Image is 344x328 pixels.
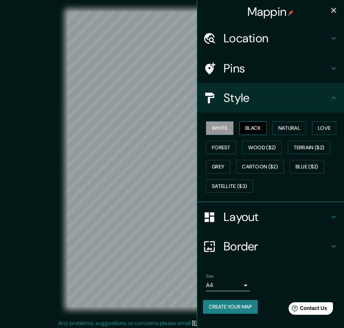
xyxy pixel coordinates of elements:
[288,141,330,154] button: Terrain ($2)
[272,121,306,135] button: Natural
[197,24,344,53] div: Location
[197,54,344,83] div: Pins
[206,273,214,279] label: Size
[197,202,344,232] div: Layout
[206,121,233,135] button: White
[224,239,329,254] h4: Border
[224,210,329,224] h4: Layout
[203,300,258,314] button: Create your map
[224,31,329,46] h4: Location
[242,141,282,154] button: Wood ($2)
[68,12,276,307] canvas: Map
[312,121,336,135] button: Love
[224,61,329,76] h4: Pins
[288,10,294,16] img: pin-icon.png
[197,83,344,113] div: Style
[58,319,284,328] p: Any problems, suggestions, or concerns please email .
[206,141,236,154] button: Forest
[290,160,324,174] button: Blue ($2)
[224,90,329,105] h4: Style
[197,232,344,261] div: Border
[206,160,230,174] button: Grey
[206,279,250,291] div: A4
[206,179,253,193] button: Satellite ($3)
[247,4,294,19] h4: Mappin
[239,121,267,135] button: Black
[236,160,284,174] button: Cartoon ($2)
[279,299,336,320] iframe: Help widget launcher
[192,319,283,327] a: [EMAIL_ADDRESS][DOMAIN_NAME]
